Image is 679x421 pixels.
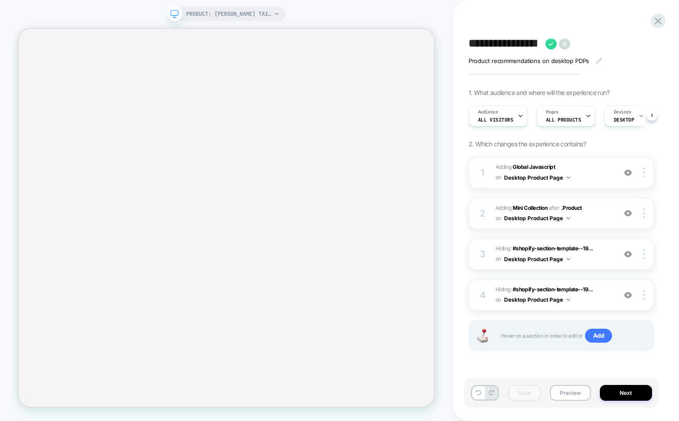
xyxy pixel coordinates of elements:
img: crossed eye [624,291,632,299]
span: Devices [614,109,631,115]
img: crossed eye [624,209,632,217]
span: Audience [478,109,498,115]
img: down arrow [567,258,570,260]
div: 2 [478,205,487,222]
img: Joystick [474,329,492,343]
button: Desktop Product Page [504,172,570,183]
span: #shopify-section-template--19... [513,286,593,293]
span: Pages [546,109,558,115]
b: Mini Collection [513,204,547,211]
img: down arrow [567,217,570,219]
b: Global Javascript [513,163,555,170]
div: 1 [478,164,487,181]
img: close [643,290,645,300]
img: close [643,208,645,218]
span: on [496,254,501,264]
div: 3 [478,246,487,262]
span: .Product [561,204,582,211]
span: Adding [496,162,612,183]
button: Preview [550,385,591,401]
span: Adding [496,204,548,211]
button: Next [600,385,652,401]
span: Hover on a section in order to edit or [501,329,644,343]
button: Desktop Product Page [504,213,570,224]
img: down arrow [567,177,570,179]
span: Product recommendations on desktop PDPs [469,57,590,64]
img: crossed eye [624,250,632,258]
img: close [643,167,645,177]
img: close [643,249,645,259]
span: Hiding : [496,285,612,306]
button: Desktop Product Page [504,294,570,305]
span: PRODUCT: [PERSON_NAME] Tailored Pant [ii deep plum] [186,7,272,21]
span: on [496,213,501,223]
span: Hiding : [496,244,612,265]
span: AFTER [549,204,560,211]
span: on [496,172,501,182]
img: down arrow [567,299,570,301]
span: 1. What audience and where will the experience run? [469,89,609,96]
div: 4 [478,287,487,303]
span: Add [585,329,612,343]
span: ALL PRODUCTS [546,117,581,123]
span: on [496,295,501,305]
span: All Visitors [478,117,514,123]
button: Save [508,385,541,401]
span: #shopify-section-template--19... [513,245,593,252]
img: crossed eye [624,169,632,177]
span: 2. Which changes the experience contains? [469,140,586,148]
button: Desktop Product Page [504,254,570,265]
span: DESKTOP [614,117,634,123]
